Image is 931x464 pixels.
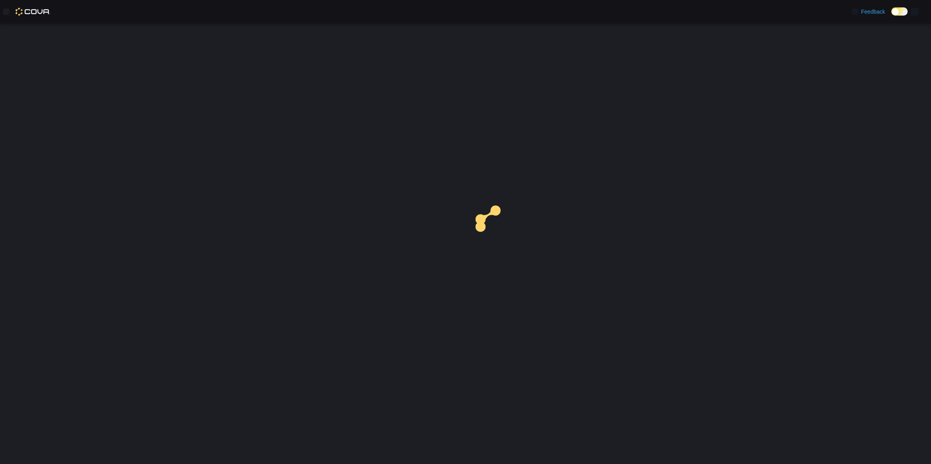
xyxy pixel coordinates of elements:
span: Feedback [861,8,885,16]
a: Feedback [849,4,888,19]
img: cova-loader [465,200,524,258]
input: Dark Mode [891,7,908,16]
img: Cova [16,8,50,16]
